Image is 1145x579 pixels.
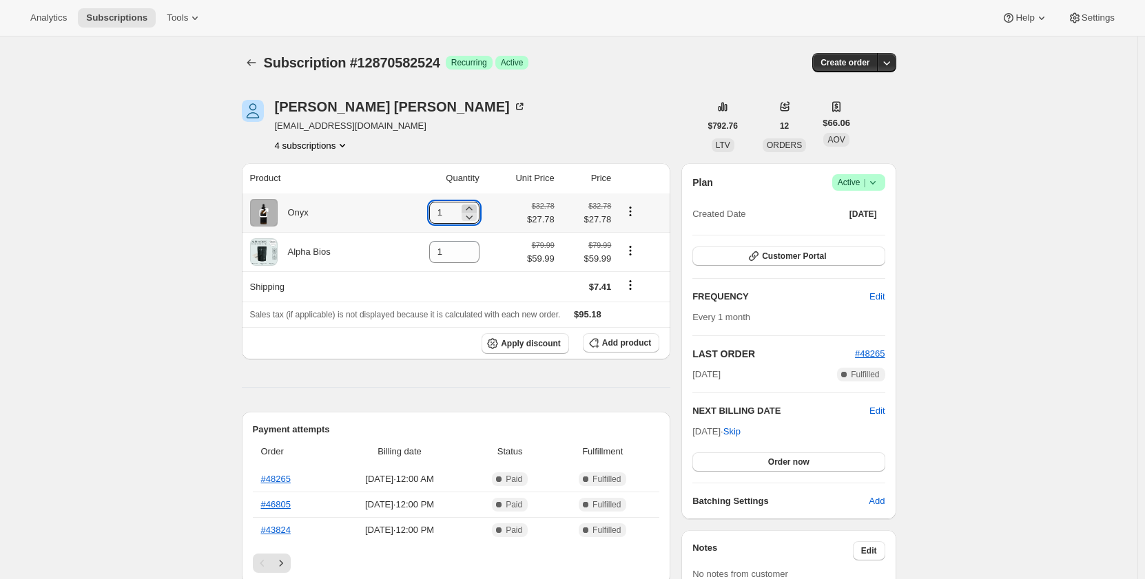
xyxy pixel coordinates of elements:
[692,176,713,189] h2: Plan
[692,426,741,436] span: [DATE] ·
[253,436,330,467] th: Order
[851,369,879,380] span: Fulfilled
[250,310,561,319] span: Sales tax (if applicable) is not displayed because it is calculated with each new order.
[474,445,546,459] span: Status
[506,525,522,536] span: Paid
[167,12,188,23] span: Tools
[501,57,524,68] span: Active
[275,100,526,114] div: [PERSON_NAME] [PERSON_NAME]
[583,333,659,352] button: Add product
[692,290,869,304] h2: FREQUENCY
[86,12,147,23] span: Subscriptions
[264,55,440,70] span: Subscription #12870582524
[506,499,522,510] span: Paid
[780,120,789,131] span: 12
[855,347,885,361] button: #48265
[692,452,885,472] button: Order now
[261,499,291,509] a: #46805
[482,333,569,354] button: Apply discount
[592,525,621,536] span: Fulfilled
[242,53,261,72] button: Subscriptions
[532,202,555,210] small: $32.78
[589,282,612,292] span: $7.41
[692,246,885,266] button: Customer Portal
[869,494,885,508] span: Add
[602,337,651,348] span: Add product
[1082,12,1115,23] span: Settings
[1060,8,1123,28] button: Settings
[275,119,526,133] span: [EMAIL_ADDRESS][DOMAIN_NAME]
[869,404,885,418] button: Edit
[855,348,885,359] a: #48265
[253,423,660,436] h2: Payment attempts
[827,135,845,145] span: AOV
[451,57,487,68] span: Recurring
[692,347,855,361] h2: LAST ORDER
[592,474,621,485] span: Fulfilled
[250,238,278,266] img: product img
[821,57,869,68] span: Create order
[158,8,210,28] button: Tools
[700,116,746,136] button: $792.76
[767,140,802,150] span: ORDERS
[574,309,601,319] span: $95.18
[333,498,466,512] span: [DATE] · 12:00 PM
[812,53,878,72] button: Create order
[823,116,850,130] span: $66.06
[692,494,869,508] h6: Batching Settings
[527,213,555,227] span: $27.78
[333,523,466,537] span: [DATE] · 12:00 PM
[242,163,391,193] th: Product
[271,554,291,573] button: Next
[692,541,853,560] h3: Notes
[559,163,616,193] th: Price
[692,569,788,579] span: No notes from customer
[261,525,291,535] a: #43824
[838,176,880,189] span: Active
[692,207,745,221] span: Created Date
[563,252,612,266] span: $59.99
[78,8,156,28] button: Subscriptions
[588,202,611,210] small: $32.78
[708,120,738,131] span: $792.76
[860,490,893,512] button: Add
[619,277,641,293] button: Shipping actions
[768,456,809,467] span: Order now
[484,163,559,193] th: Unit Price
[390,163,484,193] th: Quantity
[261,474,291,484] a: #48265
[563,213,612,227] span: $27.78
[723,425,741,439] span: Skip
[275,138,350,152] button: Product actions
[716,140,730,150] span: LTV
[278,206,309,220] div: Onyx
[853,541,885,560] button: Edit
[278,245,331,259] div: Alpha Bios
[619,204,641,219] button: Product actions
[692,368,721,381] span: [DATE]
[527,252,555,266] span: $59.99
[30,12,67,23] span: Analytics
[863,177,865,188] span: |
[592,499,621,510] span: Fulfilled
[506,474,522,485] span: Paid
[554,445,651,459] span: Fulfillment
[692,404,869,418] h2: NEXT BILLING DATE
[861,545,877,556] span: Edit
[619,243,641,258] button: Product actions
[692,312,750,322] span: Every 1 month
[841,204,885,224] button: [DATE]
[242,271,391,302] th: Shipping
[772,116,797,136] button: 12
[22,8,75,28] button: Analytics
[861,286,893,308] button: Edit
[762,251,826,262] span: Customer Portal
[333,472,466,486] span: [DATE] · 12:00 AM
[532,241,555,249] small: $79.99
[715,421,749,443] button: Skip
[253,554,660,573] nav: Pagination
[333,445,466,459] span: Billing date
[869,290,885,304] span: Edit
